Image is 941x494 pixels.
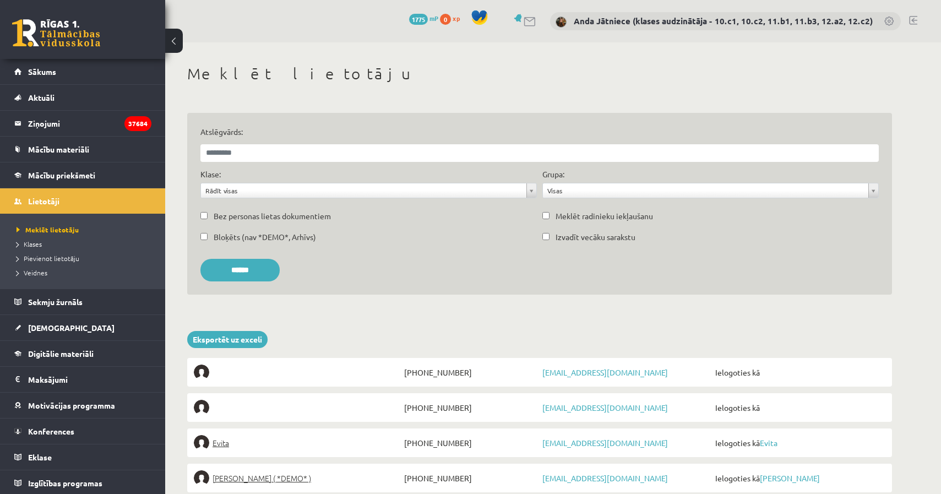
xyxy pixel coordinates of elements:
[17,268,154,278] a: Veidnes
[401,470,540,486] span: [PHONE_NUMBER]
[28,196,59,206] span: Lietotāji
[401,435,540,450] span: [PHONE_NUMBER]
[213,470,311,486] span: [PERSON_NAME] ( *DEMO* )
[14,367,151,392] a: Maksājumi
[712,470,885,486] span: Ielogoties kā
[760,473,820,483] a: [PERSON_NAME]
[14,315,151,340] a: [DEMOGRAPHIC_DATA]
[28,323,115,333] span: [DEMOGRAPHIC_DATA]
[440,14,451,25] span: 0
[547,183,864,198] span: Visas
[556,210,653,222] label: Meklēt radinieku iekļaušanu
[453,14,460,23] span: xp
[574,15,873,26] a: Anda Jātniece (klases audzinātāja - 10.c1, 10.c2, 11.b1, 11.b3, 12.a2, 12.c2)
[760,438,777,448] a: Evita
[712,365,885,380] span: Ielogoties kā
[28,478,102,488] span: Izglītības programas
[28,93,55,102] span: Aktuāli
[28,400,115,410] span: Motivācijas programma
[556,231,635,243] label: Izvadīt vecāku sarakstu
[12,19,100,47] a: Rīgas 1. Tālmācības vidusskola
[205,183,522,198] span: Rādīt visas
[213,435,229,450] span: Evita
[542,403,668,412] a: [EMAIL_ADDRESS][DOMAIN_NAME]
[17,254,79,263] span: Pievienot lietotāju
[28,452,52,462] span: Eklase
[14,419,151,444] a: Konferences
[14,59,151,84] a: Sākums
[214,231,316,243] label: Bloķēts (nav *DEMO*, Arhīvs)
[17,225,79,234] span: Meklēt lietotāju
[712,400,885,415] span: Ielogoties kā
[17,240,42,248] span: Klases
[401,400,540,415] span: [PHONE_NUMBER]
[543,183,878,198] a: Visas
[187,331,268,348] a: Eksportēt uz exceli
[409,14,438,23] a: 1775 mP
[194,435,209,450] img: Evita
[14,137,151,162] a: Mācību materiāli
[14,444,151,470] a: Eklase
[17,225,154,235] a: Meklēt lietotāju
[17,239,154,249] a: Klases
[14,111,151,136] a: Ziņojumi37684
[14,393,151,418] a: Motivācijas programma
[28,170,95,180] span: Mācību priekšmeti
[440,14,465,23] a: 0 xp
[712,435,885,450] span: Ielogoties kā
[28,144,89,154] span: Mācību materiāli
[17,253,154,263] a: Pievienot lietotāju
[201,183,536,198] a: Rādīt visas
[14,85,151,110] a: Aktuāli
[200,126,879,138] label: Atslēgvārds:
[194,470,401,486] a: [PERSON_NAME] ( *DEMO* )
[194,435,401,450] a: Evita
[14,341,151,366] a: Digitālie materiāli
[124,116,151,131] i: 37684
[556,17,567,28] img: Anda Jātniece (klases audzinātāja - 10.c1, 10.c2, 11.b1, 11.b3, 12.a2, 12.c2)
[542,169,564,180] label: Grupa:
[17,268,47,277] span: Veidnes
[14,289,151,314] a: Sekmju žurnāls
[542,473,668,483] a: [EMAIL_ADDRESS][DOMAIN_NAME]
[542,438,668,448] a: [EMAIL_ADDRESS][DOMAIN_NAME]
[542,367,668,377] a: [EMAIL_ADDRESS][DOMAIN_NAME]
[28,367,151,392] legend: Maksājumi
[14,162,151,188] a: Mācību priekšmeti
[28,67,56,77] span: Sākums
[187,64,892,83] h1: Meklēt lietotāju
[429,14,438,23] span: mP
[14,188,151,214] a: Lietotāji
[28,426,74,436] span: Konferences
[28,349,94,359] span: Digitālie materiāli
[194,470,209,486] img: Elīna Elizabete Ancveriņa
[401,365,540,380] span: [PHONE_NUMBER]
[409,14,428,25] span: 1775
[214,210,331,222] label: Bez personas lietas dokumentiem
[28,297,83,307] span: Sekmju žurnāls
[200,169,221,180] label: Klase:
[28,111,151,136] legend: Ziņojumi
